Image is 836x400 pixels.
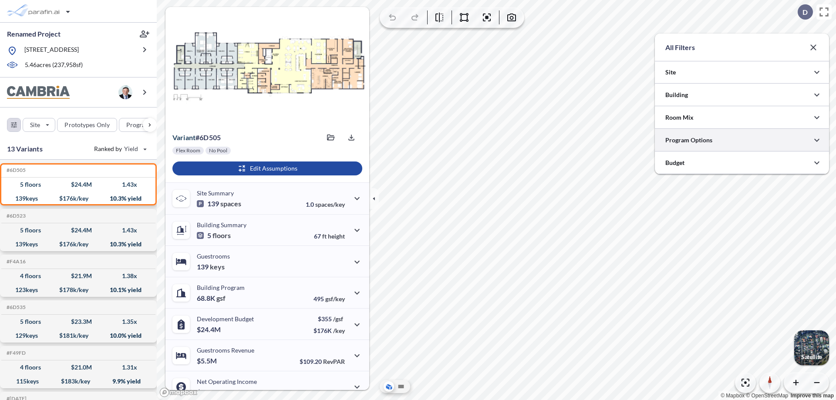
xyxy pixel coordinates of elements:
p: 139 [197,199,241,208]
span: height [328,232,345,240]
p: Site [665,68,676,77]
span: RevPAR [323,358,345,365]
p: All Filters [665,42,695,53]
a: OpenStreetMap [746,393,788,399]
p: Program [126,121,151,129]
p: $5.5M [197,356,218,365]
span: keys [210,262,225,271]
p: Renamed Project [7,29,61,39]
span: spaces [220,199,241,208]
p: 495 [313,295,345,303]
p: Site [30,121,40,129]
button: Aerial View [384,381,394,392]
span: gsf [216,294,226,303]
p: Building [665,91,688,99]
p: 67 [314,232,345,240]
p: Flex Room [176,147,200,154]
p: Guestrooms [197,252,230,260]
span: /key [333,327,345,334]
p: Building Program [197,284,245,291]
p: # 6d505 [172,133,221,142]
p: [STREET_ADDRESS] [24,45,79,56]
p: Edit Assumptions [250,164,297,173]
p: $355 [313,315,345,323]
p: 1.0 [306,201,345,208]
img: Switcher Image [794,330,829,365]
h5: Click to copy the code [5,350,26,356]
span: Variant [172,133,196,141]
h5: Click to copy the code [5,167,26,173]
h5: Click to copy the code [5,259,26,265]
p: Prototypes Only [64,121,110,129]
p: Satellite [801,353,822,360]
p: $2.5M [197,388,218,397]
button: Program [119,118,166,132]
button: Prototypes Only [57,118,117,132]
p: Building Summary [197,221,246,229]
img: user logo [118,85,132,99]
img: BrandImage [7,86,70,99]
p: Development Budget [197,315,254,323]
p: $109.20 [300,358,345,365]
p: Site Summary [197,189,234,197]
p: $176K [313,327,345,334]
span: gsf/key [325,295,345,303]
button: Site Plan [396,381,406,392]
a: Mapbox homepage [159,387,198,397]
span: Yield [124,145,138,153]
p: 13 Variants [7,144,43,154]
span: floors [212,231,231,240]
span: spaces/key [315,201,345,208]
p: Guestrooms Revenue [197,346,254,354]
p: $24.4M [197,325,222,334]
span: margin [326,389,345,397]
h5: Click to copy the code [5,213,26,219]
p: Budget [665,158,684,167]
p: 5 [197,231,231,240]
p: 68.8K [197,294,226,303]
h5: Click to copy the code [5,304,26,310]
button: Switcher ImageSatellite [794,330,829,365]
p: 5.46 acres ( 237,958 sf) [25,61,83,70]
button: Site [23,118,55,132]
span: /gsf [333,315,343,323]
p: Room Mix [665,113,694,122]
p: D [802,8,808,16]
a: Improve this map [791,393,834,399]
span: ft [322,232,327,240]
p: No Pool [209,147,227,154]
p: 45.0% [308,389,345,397]
a: Mapbox [721,393,745,399]
p: 139 [197,262,225,271]
button: Ranked by Yield [87,142,152,156]
p: Net Operating Income [197,378,257,385]
button: Edit Assumptions [172,161,362,175]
